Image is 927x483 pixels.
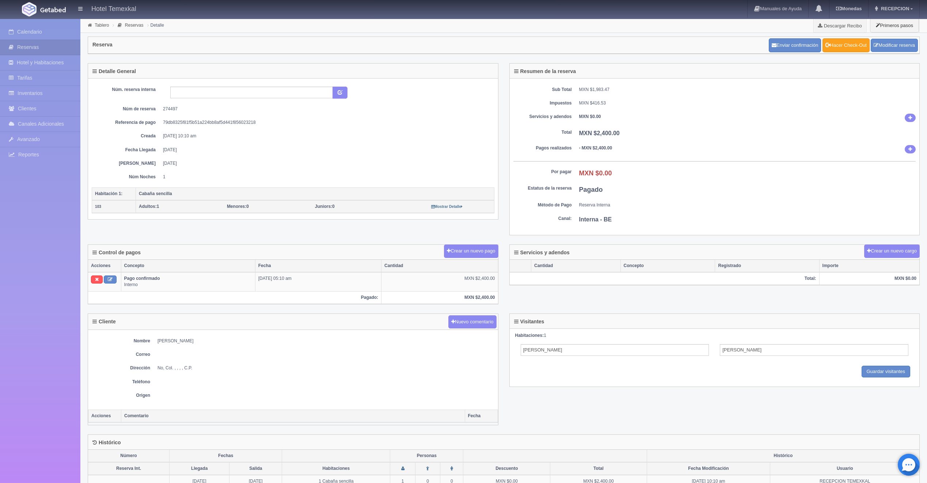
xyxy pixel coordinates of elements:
[579,100,916,106] dd: MXN $416.53
[97,174,156,180] dt: Núm Noches
[88,462,170,475] th: Reserva Int.
[579,145,612,151] b: - MXN $2,400.00
[381,291,498,304] th: MXN $2,400.00
[879,6,909,11] span: RECEPCION
[163,174,489,180] dd: 1
[92,392,150,399] dt: Origen
[431,205,463,209] small: Mostrar Detalle
[769,38,821,52] button: Enviar confirmación
[647,450,919,462] th: Histórico
[121,260,255,272] th: Concepto
[97,160,156,167] dt: [PERSON_NAME]
[121,410,465,422] th: Comentario
[531,260,621,272] th: Cantidad
[463,462,550,475] th: Descuento
[282,462,390,475] th: Habitaciones
[227,204,249,209] span: 0
[513,100,572,106] dt: Impuestos
[163,133,489,139] dd: [DATE] 10:10 am
[163,119,489,126] dd: 79db8325f81f5b51a224bb8af5d441f856023218
[255,272,381,291] td: [DATE] 05:10 am
[95,191,122,196] b: Habitación 1:
[720,344,908,356] input: Apellidos del Adulto
[515,332,914,339] div: 1
[715,260,819,272] th: Registrado
[579,186,603,193] b: Pagado
[315,204,335,209] span: 0
[579,114,601,119] b: MXN $0.00
[92,250,141,255] h4: Control de pagos
[92,42,113,47] h4: Reserva
[170,462,229,475] th: Llegada
[124,276,160,281] b: Pago confirmado
[92,351,150,358] dt: Correo
[139,204,157,209] strong: Adultos:
[92,338,150,344] dt: Nombre
[513,185,572,191] dt: Estatus de la reserva
[647,462,770,475] th: Fecha Modificación
[229,462,282,475] th: Salida
[390,450,463,462] th: Personas
[88,291,381,304] th: Pagado:
[513,87,572,93] dt: Sub Total
[822,38,870,52] a: Hacer Check-Out
[92,365,150,371] dt: Dirección
[515,333,544,338] strong: Habitaciones:
[40,7,66,12] img: Getabed
[579,130,620,136] b: MXN $2,400.00
[97,133,156,139] dt: Creada
[157,338,494,344] dd: [PERSON_NAME]
[163,106,489,112] dd: 274497
[22,2,37,16] img: Getabed
[862,366,911,378] input: Guardar visitantes
[88,260,121,272] th: Acciones
[255,260,381,272] th: Fecha
[163,147,489,153] dd: [DATE]
[521,344,709,356] input: Nombre del Adulto
[92,440,121,445] h4: Histórico
[579,202,916,208] dd: Reserva Interna
[121,272,255,291] td: Interno
[97,87,156,93] dt: Núm. reserva interna
[88,410,121,422] th: Acciones
[579,170,612,177] b: MXN $0.00
[514,250,570,255] h4: Servicios y adendos
[836,6,862,11] b: Monedas
[88,450,170,462] th: Número
[431,204,463,209] a: Mostrar Detalle
[620,260,715,272] th: Concepto
[92,319,116,324] h4: Cliente
[136,187,494,200] th: Cabaña sencilla
[579,87,916,93] dd: MXN $1,983.47
[145,22,166,28] li: Detalle
[513,114,572,120] dt: Servicios y adendos
[514,319,544,324] h4: Visitantes
[92,69,136,74] h4: Detalle General
[513,145,572,151] dt: Pagos realizados
[95,23,109,28] a: Tablero
[770,462,919,475] th: Usuario
[448,315,497,329] button: Nuevo comentario
[163,160,489,167] dd: [DATE]
[170,450,282,462] th: Fechas
[550,462,647,475] th: Total
[444,244,498,258] button: Crear un nuevo pago
[315,204,332,209] strong: Juniors:
[381,272,498,291] td: MXN $2,400.00
[513,129,572,136] dt: Total
[870,18,919,33] button: Primeros pasos
[514,69,576,74] h4: Resumen de la reserva
[819,260,919,272] th: Importe
[864,244,920,258] button: Crear un nuevo cargo
[95,205,101,209] small: 103
[814,18,866,33] a: Descargar Recibo
[579,216,612,223] b: Interna - BE
[381,260,498,272] th: Cantidad
[227,204,246,209] strong: Menores:
[157,365,494,371] dd: No, Col. , , , , C.P.
[513,202,572,208] dt: Método de Pago
[91,4,136,13] h4: Hotel Temexkal
[819,272,919,285] th: MXN $0.00
[871,39,918,52] a: Modificar reserva
[510,272,820,285] th: Total:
